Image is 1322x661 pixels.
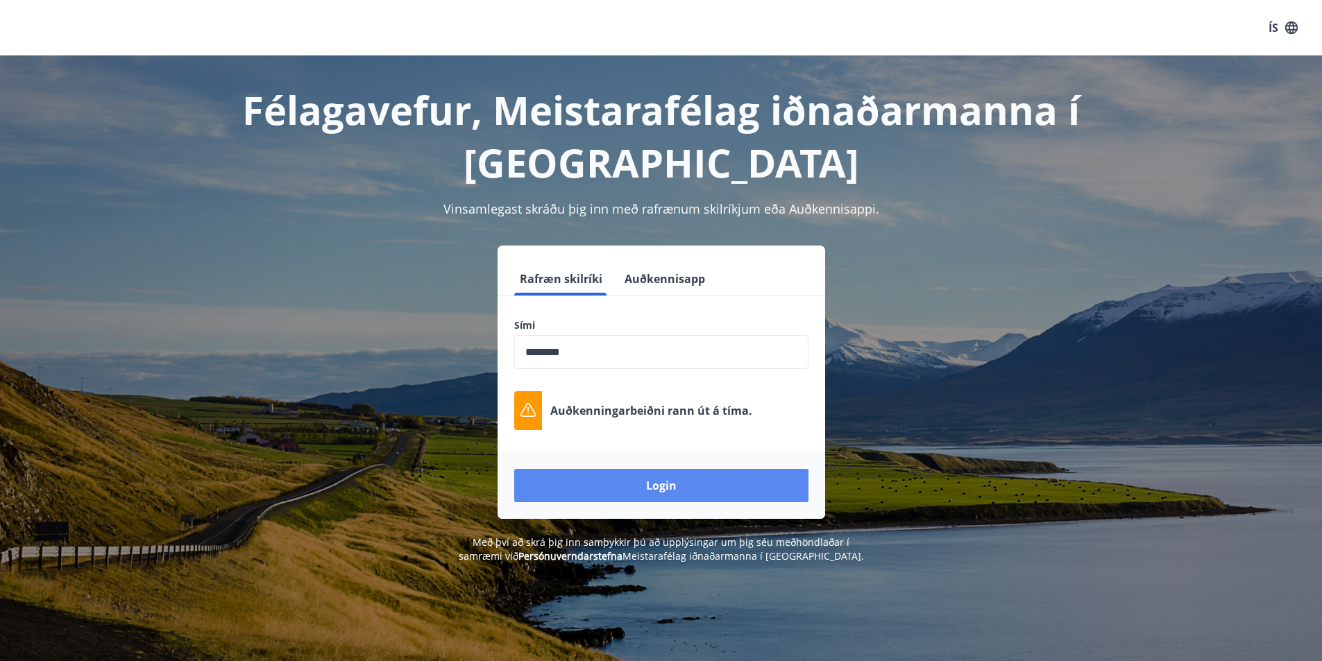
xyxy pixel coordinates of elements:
label: Sími [514,318,808,332]
span: Með því að skrá þig inn samþykkir þú að upplýsingar um þig séu meðhöndlaðar í samræmi við Meistar... [459,535,864,563]
button: Rafræn skilríki [514,262,608,295]
a: Persónuverndarstefna [518,549,622,563]
h1: Félagavefur, Meistarafélag iðnaðarmanna í [GEOGRAPHIC_DATA] [178,83,1144,189]
button: Login [514,469,808,502]
button: ÍS [1261,15,1305,40]
p: Auðkenningarbeiðni rann út á tíma. [550,403,752,418]
button: Auðkennisapp [619,262,711,295]
span: Vinsamlegast skráðu þig inn með rafrænum skilríkjum eða Auðkennisappi. [443,200,879,217]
